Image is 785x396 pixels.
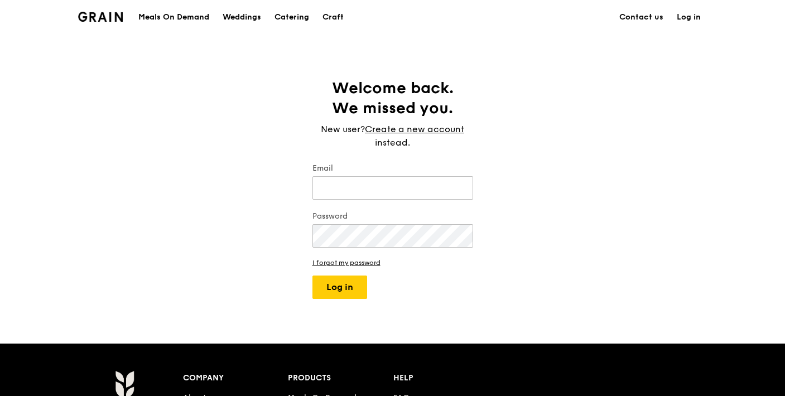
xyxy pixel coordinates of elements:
[321,124,365,134] span: New user?
[78,12,123,22] img: Grain
[183,370,288,386] div: Company
[312,78,473,118] h1: Welcome back. We missed you.
[670,1,707,34] a: Log in
[393,370,499,386] div: Help
[138,1,209,34] div: Meals On Demand
[365,123,464,136] a: Create a new account
[288,370,393,386] div: Products
[613,1,670,34] a: Contact us
[216,1,268,34] a: Weddings
[312,211,473,222] label: Password
[268,1,316,34] a: Catering
[312,163,473,174] label: Email
[322,1,344,34] div: Craft
[312,276,367,299] button: Log in
[375,137,410,148] span: instead.
[312,259,473,267] a: I forgot my password
[316,1,350,34] a: Craft
[274,1,309,34] div: Catering
[223,1,261,34] div: Weddings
